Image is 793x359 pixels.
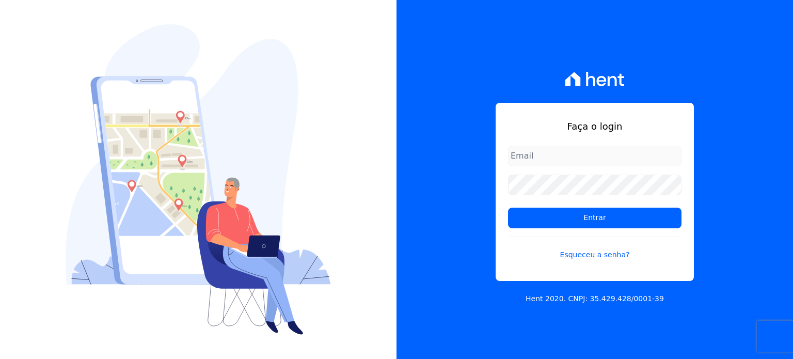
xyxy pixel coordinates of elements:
[508,237,681,260] a: Esqueceu a senha?
[508,208,681,228] input: Entrar
[508,119,681,133] h1: Faça o login
[66,24,331,335] img: Login
[508,146,681,166] input: Email
[526,293,664,304] p: Hent 2020. CNPJ: 35.429.428/0001-39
